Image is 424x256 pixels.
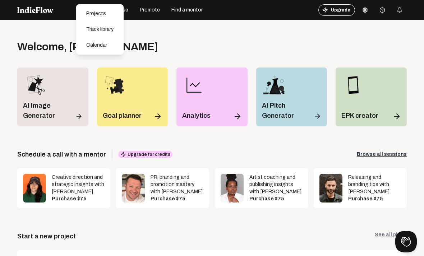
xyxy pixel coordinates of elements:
div: Welcome [17,40,158,53]
img: merch_designer_icon.png [23,73,47,97]
span: Upgrade for credits [118,151,172,158]
button: Find a mentor [167,4,207,16]
div: Creative direction and strategic insights with [PERSON_NAME] [52,174,105,195]
p: AI Pitch Generator [262,101,314,121]
span: , [PERSON_NAME] [64,41,158,52]
button: Promote [135,4,164,16]
div: Purchase $75 [249,195,302,203]
a: See all plans [375,231,407,241]
div: Start a new project [17,231,76,241]
div: Releasing and branding tips with [PERSON_NAME] [348,174,401,195]
p: Analytics [182,111,211,121]
img: pitch_wizard_icon.png [262,73,286,97]
img: line-chart.png [182,73,206,97]
div: Purchase $75 [52,195,105,203]
div: Purchase $75 [151,195,203,203]
a: Browse all sessions [357,151,407,158]
img: goal_planner_icon.png [103,73,126,97]
img: indieflow-logo-white.svg [17,7,53,13]
div: Purchase $75 [348,195,401,203]
p: AI Image Generator [23,101,75,121]
img: epk_icon.png [341,73,365,97]
div: PR, branding and promotion mastery with [PERSON_NAME] [151,174,203,195]
button: Upgrade [318,4,355,16]
div: Projects [79,7,121,20]
div: Track library [79,23,121,36]
span: Find a mentor [171,6,203,14]
p: EPK creator [341,111,378,121]
div: Artist coaching and publishing insights with [PERSON_NAME] [249,174,302,195]
span: Promote [140,6,160,14]
iframe: Toggle Customer Support [395,231,417,252]
span: Schedule a call with a mentor [17,149,106,159]
div: Calendar [79,39,121,52]
p: Goal planner [103,111,142,121]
